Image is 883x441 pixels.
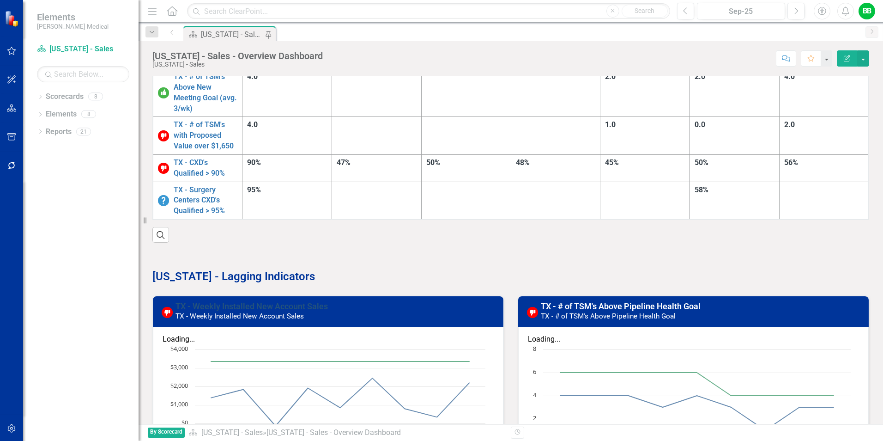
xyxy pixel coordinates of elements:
[605,158,619,167] span: 45%
[533,391,537,399] text: 4
[559,394,836,432] g: Actual, line 1 of 2 with 9 data points.
[37,44,129,55] a: [US_STATE] - Sales
[266,428,401,437] div: [US_STATE] - Sales - Overview Dashboard
[784,120,795,129] span: 2.0
[247,185,261,194] span: 95%
[88,93,103,101] div: 8
[37,23,109,30] small: [PERSON_NAME] Medical
[46,109,77,120] a: Elements
[153,117,242,155] td: Double-Click to Edit Right Click for Context Menu
[516,158,530,167] span: 48%
[695,185,708,194] span: 58%
[170,363,188,371] text: $3,000
[76,128,91,135] div: 21
[337,158,351,167] span: 47%
[784,72,795,81] span: 4.0
[201,428,263,437] a: [US_STATE] - Sales
[541,301,701,311] a: TX - # of TSM's Above Pipeline Health Goal
[533,414,536,422] text: 2
[187,3,670,19] input: Search ClearPoint...
[170,344,188,353] text: $4,000
[635,7,654,14] span: Search
[697,3,785,19] button: Sep-25
[153,154,242,182] td: Double-Click to Edit Right Click for Context Menu
[527,307,538,318] img: Below Target
[784,158,798,167] span: 56%
[695,120,705,129] span: 0.0
[81,110,96,118] div: 8
[533,344,536,353] text: 8
[559,371,836,398] g: Target, line 2 of 2 with 9 data points.
[528,334,859,345] div: Loading...
[152,51,323,61] div: [US_STATE] - Sales - Overview Dashboard
[541,312,676,320] small: TX - # of TSM's Above Pipeline Health Goal
[175,312,304,320] small: TX - Weekly Installed New Account Sales
[174,185,237,217] a: TX - Surgery Centers CXD's Qualified > 95%
[174,72,237,114] a: TX - # of TSM's Above New Meeting Goal (avg. 3/wk)
[181,418,188,427] text: $0
[148,428,185,438] span: By Scorecard
[175,301,328,311] a: TX - Weekly Installed New Account Sales
[158,87,169,98] img: On or Above Target
[162,307,173,318] img: Below Target
[247,72,258,81] span: 4.0
[247,120,258,129] span: 4.0
[247,158,261,167] span: 90%
[158,130,169,141] img: Below Target
[695,158,708,167] span: 50%
[605,72,616,81] span: 2.0
[153,182,242,220] td: Double-Click to Edit Right Click for Context Menu
[174,120,237,152] a: TX - # of TSM's with Proposed Value over $1,650
[158,163,169,174] img: Below Target
[533,367,536,376] text: 6
[37,66,129,82] input: Search Below...
[170,381,188,390] text: $2,000
[695,72,705,81] span: 2.0
[152,61,323,68] div: [US_STATE] - Sales
[170,400,188,408] text: $1,000
[174,158,237,179] a: TX - CXD's Qualified > 90%
[209,360,472,363] g: Target, line 2 of 2 with 9 data points.
[700,6,782,17] div: Sep-25
[859,3,875,19] button: BB
[188,428,504,438] div: »
[201,29,264,40] div: [US_STATE] - Sales - Overview Dashboard
[622,5,668,18] button: Search
[153,68,242,116] td: Double-Click to Edit Right Click for Context Menu
[163,334,494,345] div: Loading...
[46,127,72,137] a: Reports
[5,11,21,27] img: ClearPoint Strategy
[605,120,616,129] span: 1.0
[46,92,84,102] a: Scorecards
[152,270,315,283] strong: [US_STATE] - Lagging Indicators
[37,12,109,23] span: Elements
[426,158,440,167] span: 50%
[158,195,169,206] img: No Information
